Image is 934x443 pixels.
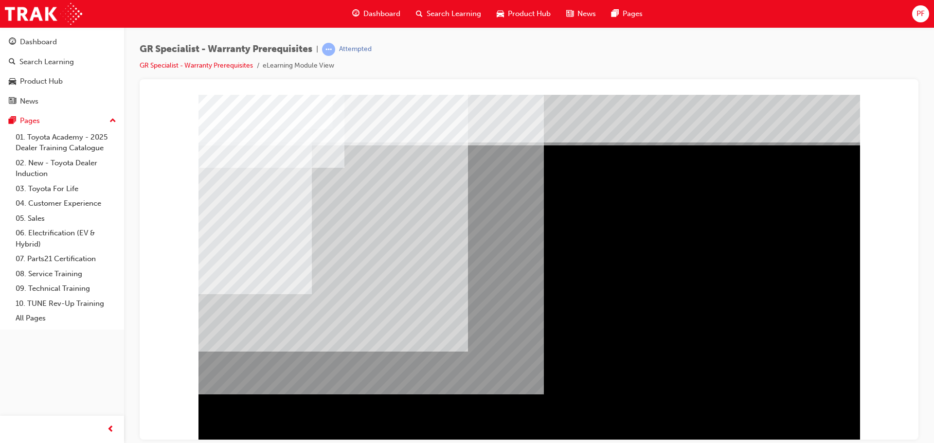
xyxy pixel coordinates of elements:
a: Product Hub [4,72,120,90]
span: Search Learning [427,8,481,19]
div: Product Hub [20,76,63,87]
a: Search Learning [4,53,120,71]
a: News [4,92,120,110]
span: pages-icon [9,117,16,125]
span: PF [916,8,925,19]
span: News [577,8,596,19]
span: GR Specialist - Warranty Prerequisites [140,44,312,55]
div: Search Learning [19,56,74,68]
a: news-iconNews [558,4,604,24]
span: car-icon [9,77,16,86]
a: 04. Customer Experience [12,196,120,211]
a: guage-iconDashboard [344,4,408,24]
div: Dashboard [20,36,57,48]
button: DashboardSearch LearningProduct HubNews [4,31,120,112]
span: search-icon [416,8,423,20]
span: search-icon [9,58,16,67]
a: GR Specialist - Warranty Prerequisites [140,61,253,70]
a: car-iconProduct Hub [489,4,558,24]
div: Pages [20,115,40,126]
a: 02. New - Toyota Dealer Induction [12,156,120,181]
a: 01. Toyota Academy - 2025 Dealer Training Catalogue [12,130,120,156]
span: car-icon [497,8,504,20]
a: 08. Service Training [12,266,120,282]
a: 09. Technical Training [12,281,120,296]
span: news-icon [566,8,574,20]
a: 03. Toyota For Life [12,181,120,196]
button: Pages [4,112,120,130]
a: search-iconSearch Learning [408,4,489,24]
li: eLearning Module View [263,60,334,71]
img: Trak [5,3,82,25]
span: news-icon [9,97,16,106]
span: guage-icon [9,38,16,47]
span: Product Hub [508,8,551,19]
a: 10. TUNE Rev-Up Training [12,296,120,311]
a: pages-iconPages [604,4,650,24]
span: prev-icon [107,424,114,436]
div: News [20,96,38,107]
a: Dashboard [4,33,120,51]
div: Attempted [339,45,372,54]
span: pages-icon [611,8,619,20]
a: All Pages [12,311,120,326]
span: | [316,44,318,55]
span: Pages [623,8,643,19]
span: up-icon [109,115,116,127]
button: PF [912,5,929,22]
a: 05. Sales [12,211,120,226]
a: 07. Parts21 Certification [12,251,120,266]
span: learningRecordVerb_ATTEMPT-icon [322,43,335,56]
a: 06. Electrification (EV & Hybrid) [12,226,120,251]
span: guage-icon [352,8,359,20]
span: Dashboard [363,8,400,19]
